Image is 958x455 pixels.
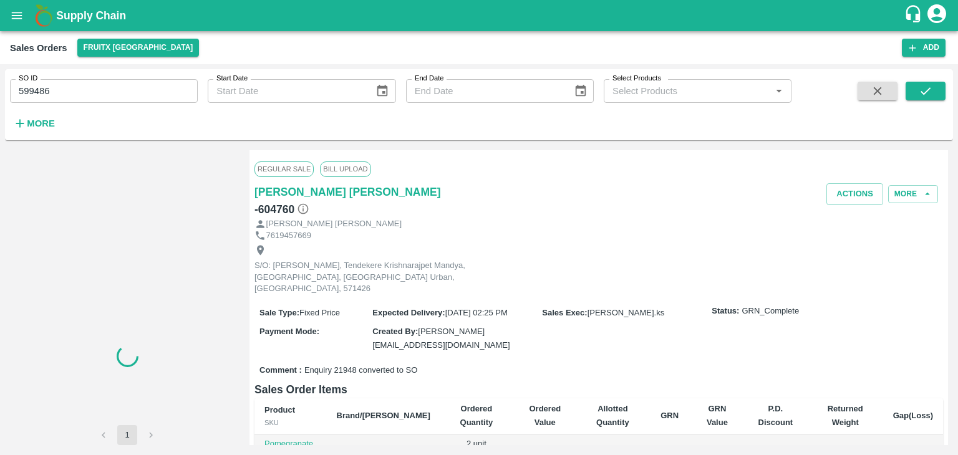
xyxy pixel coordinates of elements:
[707,404,728,427] b: GRN Value
[370,79,394,103] button: Choose date
[92,425,163,445] nav: pagination navigation
[266,230,311,242] p: 7619457669
[259,365,302,376] label: Comment :
[372,327,418,336] label: Created By :
[117,425,137,445] button: page 1
[19,74,37,84] label: SO ID
[828,404,863,427] b: Returned Weight
[406,79,564,103] input: End Date
[596,404,629,427] b: Allotted Quantity
[415,74,443,84] label: End Date
[372,308,445,317] label: Expected Delivery :
[893,411,933,420] b: Gap(Loss)
[742,305,799,317] span: GRN_Complete
[264,417,317,428] div: SKU
[926,2,948,29] div: account of current user
[460,404,493,427] b: Ordered Quantity
[264,405,295,414] b: Product
[612,74,661,84] label: Select Products
[56,7,904,24] a: Supply Chain
[588,308,665,317] span: [PERSON_NAME].ks
[259,308,299,317] label: Sale Type :
[56,9,126,22] b: Supply Chain
[660,411,679,420] b: GRN
[208,79,365,103] input: Start Date
[445,308,508,317] span: [DATE] 02:25 PM
[10,113,58,134] button: More
[266,218,402,230] p: [PERSON_NAME] [PERSON_NAME]
[771,83,787,99] button: Open
[264,438,317,450] p: Pomegranate
[542,308,587,317] label: Sales Exec :
[254,183,441,201] a: [PERSON_NAME] [PERSON_NAME]
[259,327,319,336] label: Payment Mode :
[320,161,370,176] span: Bill Upload
[904,4,926,27] div: customer-support
[254,201,309,218] h6: - 604760
[10,40,67,56] div: Sales Orders
[10,79,198,103] input: Enter SO ID
[758,404,793,427] b: P.D. Discount
[31,3,56,28] img: logo
[712,305,739,317] label: Status:
[888,185,938,203] button: More
[77,39,200,57] button: Select DC
[372,327,510,350] span: [PERSON_NAME][EMAIL_ADDRESS][DOMAIN_NAME]
[27,118,55,128] strong: More
[299,308,340,317] span: Fixed Price
[337,411,430,420] b: Brand/[PERSON_NAME]
[569,79,593,103] button: Choose date
[530,404,561,427] b: Ordered Value
[254,161,314,176] span: Regular Sale
[2,1,31,30] button: open drawer
[826,183,883,205] button: Actions
[607,83,767,99] input: Select Products
[216,74,248,84] label: Start Date
[902,39,946,57] button: Add
[254,260,535,295] p: S/O: [PERSON_NAME], Tendekere Krishnarajpet Mandya, [GEOGRAPHIC_DATA], [GEOGRAPHIC_DATA] Urban, [...
[254,381,943,398] h6: Sales Order Items
[304,365,417,376] span: Enquiry 21948 converted to SO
